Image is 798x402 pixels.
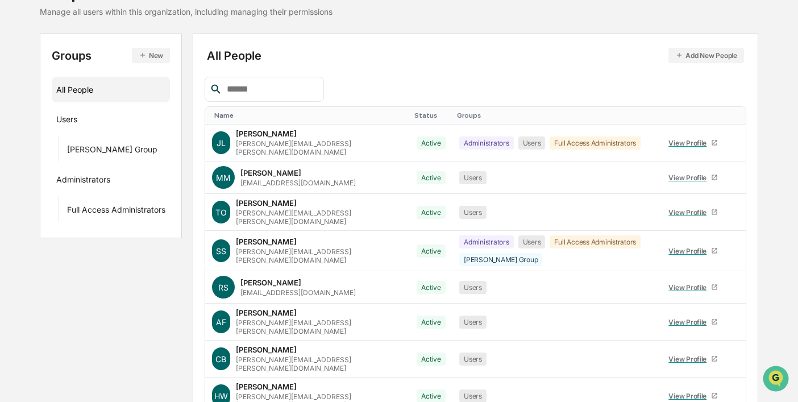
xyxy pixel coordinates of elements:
div: Users [459,206,487,219]
div: Active [417,244,446,258]
div: View Profile [668,208,711,217]
div: [PERSON_NAME][EMAIL_ADDRESS][PERSON_NAME][DOMAIN_NAME] [236,209,404,226]
div: Toggle SortBy [214,111,406,119]
a: View Profile [664,204,723,221]
div: Users [459,353,487,366]
button: Add New People [668,48,744,63]
div: Sorry about that. The question was, what action kicks off the employees certifying and submitting... [74,52,201,120]
a: View Profile [664,242,723,260]
span: 9:43 AM [102,263,130,272]
div: Administrators [459,235,514,248]
div: [PERSON_NAME] Group [67,144,157,158]
div: Users [518,235,546,248]
div: [PERSON_NAME][EMAIL_ADDRESS][PERSON_NAME][DOMAIN_NAME] [236,355,404,372]
button: back [11,9,25,23]
div: Groups [52,48,170,63]
div: View Profile [668,139,711,147]
div: Toggle SortBy [739,111,741,119]
span: TO [215,208,227,217]
div: [PERSON_NAME][EMAIL_ADDRESS][PERSON_NAME][DOMAIN_NAME] [236,318,404,335]
span: 9:39 AM [179,128,207,137]
div: Administrators [459,136,514,150]
span: CB [215,354,226,364]
div: [PERSON_NAME][EMAIL_ADDRESS][PERSON_NAME][DOMAIN_NAME] [236,139,404,156]
a: View Profile [664,134,723,152]
span: MM [216,173,231,183]
span: HW [214,391,228,401]
div: Toggle SortBy [457,111,652,119]
div: [PERSON_NAME] [240,168,301,177]
div: [PERSON_NAME] [236,345,297,354]
span: SS [216,246,226,256]
div: View Profile [668,355,711,363]
a: View Profile [664,169,723,187]
div: [EMAIL_ADDRESS][DOMAIN_NAME] [240,179,356,187]
div: [PERSON_NAME] [236,237,297,246]
div: [PERSON_NAME] [236,382,297,391]
span: RS [218,283,228,292]
div: All People [207,48,744,63]
span: [PERSON_NAME] [36,263,93,272]
a: View Profile [664,313,723,331]
div: Users [459,316,487,329]
div: [PERSON_NAME] [236,198,297,208]
img: 1746055101610-c473b297-6a78-478c-a979-82029cc54cd1 [23,248,32,258]
button: New [132,48,170,63]
div: [PERSON_NAME][EMAIL_ADDRESS][PERSON_NAME][DOMAIN_NAME] [236,247,404,264]
div: Toggle SortBy [414,111,448,119]
div: Active [417,353,446,366]
span: • [95,263,99,272]
div: [PERSON_NAME] Group [459,253,542,266]
div: [EMAIL_ADDRESS][DOMAIN_NAME] [240,288,356,297]
div: Full Access Administrators [550,136,641,150]
div: View Profile [668,318,711,326]
div: Active [417,206,446,219]
div: Active [417,136,446,150]
div: Full Access Administrators [67,205,165,218]
iframe: Open customer support [762,364,792,395]
div: Users [56,114,77,128]
div: Active [417,171,446,184]
div: Toggle SortBy [662,111,725,119]
div: View Profile [668,283,711,292]
div: View Profile [668,173,711,182]
div: Administrators [56,175,110,188]
span: JL [217,138,226,148]
div: Active [417,316,446,329]
div: [PERSON_NAME] [236,129,297,138]
div: Users [459,171,487,184]
img: Go home [30,9,43,23]
div: Full Access Administrators [550,235,641,248]
div: View Profile [668,392,711,400]
img: Jack Rasmussen [11,237,30,255]
a: View Profile [664,279,723,296]
a: View Profile [664,350,723,368]
div: Users [518,136,546,150]
div: [PERSON_NAME] [236,308,297,317]
div: Manage all users within this organization, including managing their permissions [40,7,332,16]
div: View Profile [668,247,711,255]
span: AF [216,317,226,327]
div: Users [459,281,487,294]
div: Active [417,281,446,294]
button: Send [197,306,210,320]
p: No worries! They'll automatically get a notification as part of the "Quarterly Financial Reportin... [42,156,191,252]
div: All People [56,80,165,99]
div: [PERSON_NAME] [240,278,301,287]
